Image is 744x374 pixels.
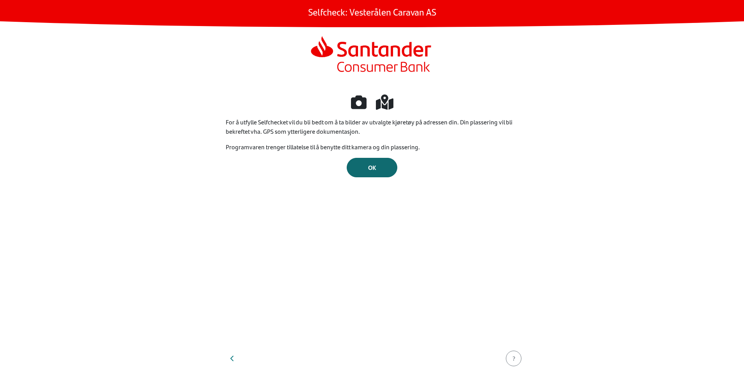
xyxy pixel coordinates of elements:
[347,158,397,177] button: OK
[511,354,516,363] div: ?
[226,117,518,136] p: For å utfylle Selfchecket vil du bli bedt om å ta bilder av utvalgte kjøretøy på adressen din. Di...
[226,142,518,152] p: Programvaren trenger tillatelse til å benytte ditt kamera og din plassering.
[368,163,376,172] span: OK
[506,351,521,366] button: ?
[307,33,436,77] img: Santander Consumer Bank AS
[308,6,436,17] h1: Selfcheck: Vesterålen Caravan AS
